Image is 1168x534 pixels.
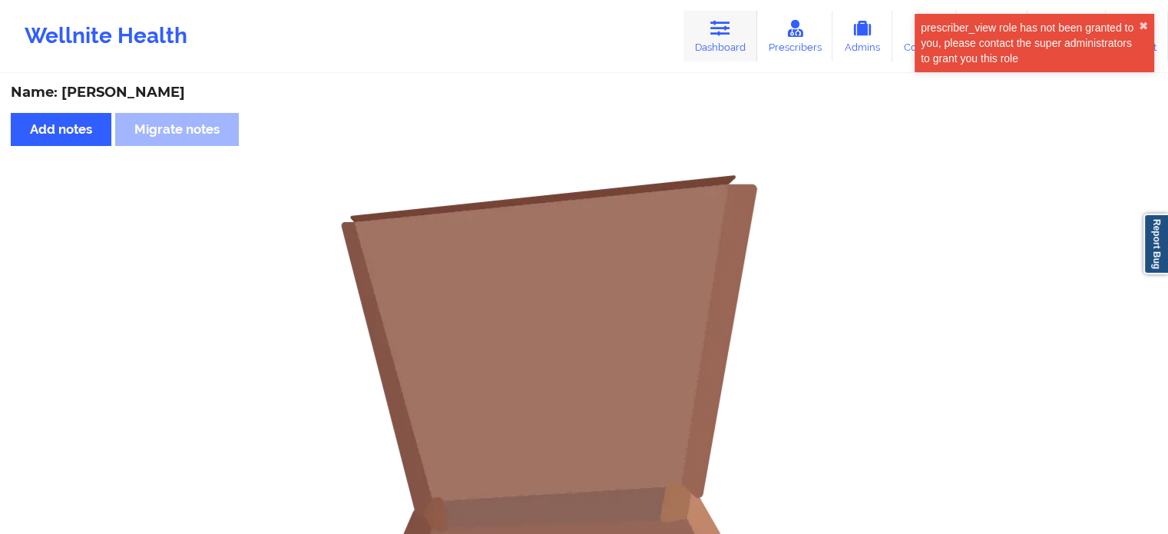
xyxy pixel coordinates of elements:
button: Add notes [11,113,111,146]
a: Prescribers [757,11,833,61]
div: Name: [PERSON_NAME] [11,84,1157,101]
a: Coaches [892,11,956,61]
a: Admins [832,11,892,61]
a: Dashboard [683,11,757,61]
a: Report Bug [1143,214,1168,274]
button: close [1139,20,1148,32]
div: prescriber_view role has not been granted to you, please contact the super administrators to gran... [921,20,1139,66]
